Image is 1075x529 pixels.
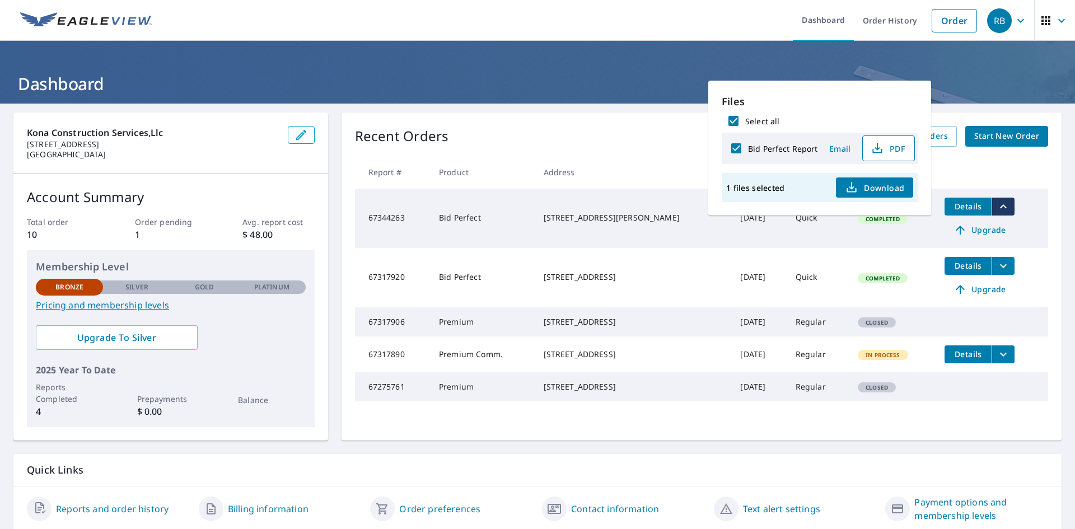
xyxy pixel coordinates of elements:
[27,187,315,207] p: Account Summary
[822,140,858,157] button: Email
[951,283,1008,296] span: Upgrade
[945,280,1015,298] a: Upgrade
[859,215,906,223] span: Completed
[137,405,204,418] p: $ 0.00
[992,198,1015,216] button: filesDropdownBtn-67344263
[544,381,723,392] div: [STREET_ADDRESS]
[862,135,915,161] button: PDF
[27,126,279,139] p: Kona Construction Services,llc
[945,198,992,216] button: detailsBtn-67344263
[859,351,907,359] span: In Process
[36,298,306,312] a: Pricing and membership levels
[544,316,723,327] div: [STREET_ADDRESS]
[430,336,535,372] td: Premium Comm.
[731,189,786,248] td: [DATE]
[355,336,430,372] td: 67317890
[242,216,314,228] p: Avg. report cost
[27,463,1048,477] p: Quick Links
[731,372,786,401] td: [DATE]
[355,156,430,189] th: Report #
[135,216,207,228] p: Order pending
[430,156,535,189] th: Product
[135,228,207,241] p: 1
[992,257,1015,275] button: filesDropdownBtn-67317920
[951,223,1008,237] span: Upgrade
[228,502,309,516] a: Billing information
[137,393,204,405] p: Prepayments
[430,372,535,401] td: Premium
[859,383,895,391] span: Closed
[544,271,723,283] div: [STREET_ADDRESS]
[745,116,779,127] label: Select all
[27,228,99,241] p: 10
[430,248,535,307] td: Bid Perfect
[859,319,895,326] span: Closed
[914,495,1048,522] a: Payment options and membership levels
[836,177,913,198] button: Download
[544,349,723,360] div: [STREET_ADDRESS]
[945,257,992,275] button: detailsBtn-67317920
[787,336,849,372] td: Regular
[355,189,430,248] td: 67344263
[974,129,1039,143] span: Start New Order
[731,248,786,307] td: [DATE]
[965,126,1048,147] a: Start New Order
[992,345,1015,363] button: filesDropdownBtn-67317890
[355,126,449,147] p: Recent Orders
[36,363,306,377] p: 2025 Year To Date
[355,307,430,336] td: 67317906
[55,282,83,292] p: Bronze
[36,259,306,274] p: Membership Level
[27,149,279,160] p: [GEOGRAPHIC_DATA]
[951,349,985,359] span: Details
[20,12,152,29] img: EV Logo
[987,8,1012,33] div: RB
[945,345,992,363] button: detailsBtn-67317890
[27,139,279,149] p: [STREET_ADDRESS]
[787,189,849,248] td: Quick
[254,282,289,292] p: Platinum
[845,181,904,194] span: Download
[722,94,918,109] p: Files
[571,502,659,516] a: Contact information
[743,502,820,516] a: Text alert settings
[45,331,189,344] span: Upgrade To Silver
[430,307,535,336] td: Premium
[826,143,853,154] span: Email
[870,142,905,155] span: PDF
[355,248,430,307] td: 67317920
[430,189,535,248] td: Bid Perfect
[125,282,149,292] p: Silver
[399,502,480,516] a: Order preferences
[787,372,849,401] td: Regular
[945,221,1015,239] a: Upgrade
[951,201,985,212] span: Details
[36,325,198,350] a: Upgrade To Silver
[544,212,723,223] div: [STREET_ADDRESS][PERSON_NAME]
[13,72,1062,95] h1: Dashboard
[242,228,314,241] p: $ 48.00
[748,143,817,154] label: Bid Perfect Report
[238,394,305,406] p: Balance
[859,274,906,282] span: Completed
[36,381,103,405] p: Reports Completed
[535,156,732,189] th: Address
[932,9,977,32] a: Order
[355,372,430,401] td: 67275761
[726,182,784,193] p: 1 files selected
[27,216,99,228] p: Total order
[195,282,214,292] p: Gold
[731,307,786,336] td: [DATE]
[731,336,786,372] td: [DATE]
[951,260,985,271] span: Details
[36,405,103,418] p: 4
[787,248,849,307] td: Quick
[56,502,169,516] a: Reports and order history
[787,307,849,336] td: Regular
